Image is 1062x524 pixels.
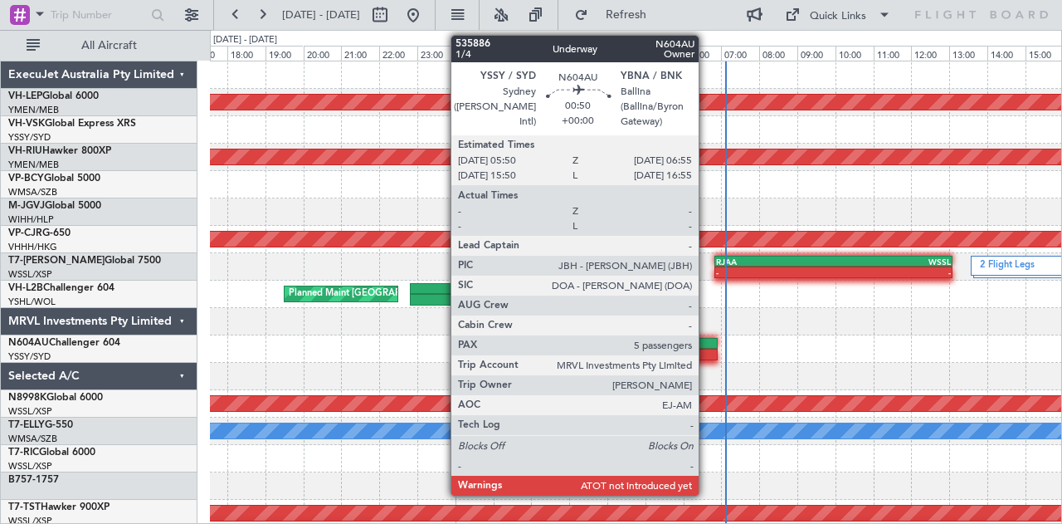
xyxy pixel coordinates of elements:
span: Refresh [592,9,661,21]
div: 06:00 [684,46,722,61]
a: WSSL/XSP [8,460,52,473]
div: [DATE] - [DATE] [458,33,522,47]
a: WMSA/SZB [8,433,57,445]
span: [DATE] - [DATE] [282,7,360,22]
div: 05:00 [645,46,684,61]
span: N8998K [8,393,46,403]
a: YMEN/MEB [8,104,59,116]
a: T7-[PERSON_NAME]Global 7500 [8,256,161,266]
a: VHHH/HKG [8,241,57,253]
a: VP-CJRG-650 [8,228,71,238]
div: - [833,267,950,277]
div: 07:00 [721,46,759,61]
div: WSSL [833,257,950,267]
a: T7-ELLYG-550 [8,420,73,430]
a: YSHL/WOL [8,296,56,308]
div: 20:00 [304,46,342,61]
span: T7-RIC [8,448,39,458]
span: VH-L2B [8,283,43,293]
div: 03:00 [569,46,607,61]
div: 11:00 [874,46,912,61]
a: YMEN/MEB [8,159,59,171]
span: VH-LEP [8,91,42,101]
div: 01:00 [494,46,532,61]
div: 09:00 [797,46,835,61]
div: 08:00 [759,46,797,61]
div: Planned Maint [GEOGRAPHIC_DATA] ([GEOGRAPHIC_DATA]) [289,282,550,306]
a: VP-BCYGlobal 5000 [8,174,100,184]
div: - [716,267,833,277]
button: Refresh [567,2,666,28]
div: 19:00 [265,46,304,61]
a: VH-L2BChallenger 604 [8,283,114,293]
a: M-JGVJGlobal 5000 [8,201,101,211]
div: 02:00 [531,46,569,61]
span: VP-BCY [8,174,44,184]
div: 13:00 [949,46,987,61]
div: [DATE] - [DATE] [213,33,277,47]
a: YSSY/SYD [8,131,51,144]
span: M-JGVJ [8,201,45,211]
div: 04:00 [607,46,645,61]
span: VH-RIU [8,146,42,156]
div: Quick Links [810,8,866,25]
div: 18:00 [227,46,265,61]
a: VH-LEPGlobal 6000 [8,91,99,101]
div: 23:00 [417,46,455,61]
a: WSSL/XSP [8,268,52,281]
span: VH-VSK [8,119,45,129]
span: T7-TST [8,502,41,512]
div: 21:00 [341,46,379,61]
button: Quick Links [777,2,899,28]
div: 00:00 [455,46,494,61]
a: WIHH/HLP [8,213,54,226]
div: 22:00 [379,46,417,61]
a: WSSL/XSP [8,405,52,418]
a: T7-TSTHawker 900XP [8,502,110,512]
a: WMSA/SZB [8,186,57,198]
input: Trip Number [51,2,146,27]
div: RJAA [716,257,833,267]
span: All Aircraft [43,40,175,51]
div: 10:00 [835,46,874,61]
span: T7-ELLY [8,420,45,430]
span: T7-[PERSON_NAME] [8,256,105,266]
div: 14:00 [987,46,1025,61]
a: N8998KGlobal 6000 [8,393,103,403]
span: B757-1 [8,475,41,485]
a: VH-RIUHawker 800XP [8,146,111,156]
a: T7-RICGlobal 6000 [8,448,95,458]
span: VP-CJR [8,228,42,238]
a: YSSY/SYD [8,350,51,363]
button: All Aircraft [18,32,180,59]
a: N604AUChallenger 604 [8,338,120,348]
a: B757-1757 [8,475,59,485]
span: N604AU [8,338,49,348]
div: 12:00 [911,46,949,61]
a: VH-VSKGlobal Express XRS [8,119,136,129]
